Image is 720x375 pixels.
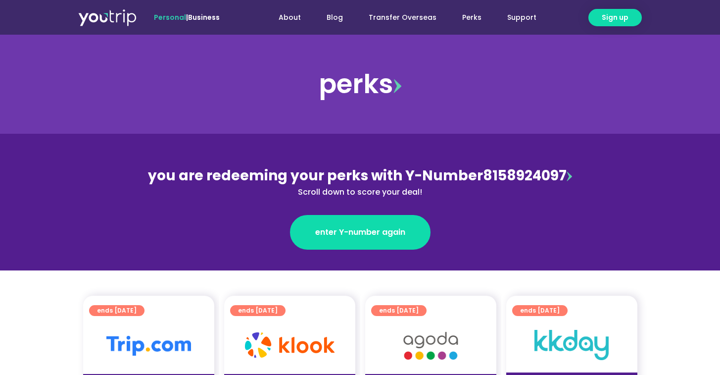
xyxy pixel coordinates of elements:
[89,305,144,316] a: ends [DATE]
[230,305,286,316] a: ends [DATE]
[602,12,628,23] span: Sign up
[588,9,642,26] a: Sign up
[315,226,405,238] span: enter Y-number again
[238,305,278,316] span: ends [DATE]
[145,165,575,198] div: 8158924097
[145,186,575,198] div: Scroll down to score your deal!
[371,305,427,316] a: ends [DATE]
[314,8,356,27] a: Blog
[512,305,568,316] a: ends [DATE]
[97,305,137,316] span: ends [DATE]
[148,166,483,185] span: you are redeeming your perks with Y-Number
[154,12,186,22] span: Personal
[494,8,549,27] a: Support
[290,215,431,250] a: enter Y-number again
[356,8,449,27] a: Transfer Overseas
[188,12,220,22] a: Business
[520,305,560,316] span: ends [DATE]
[379,305,419,316] span: ends [DATE]
[266,8,314,27] a: About
[154,12,220,22] span: |
[246,8,549,27] nav: Menu
[449,8,494,27] a: Perks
